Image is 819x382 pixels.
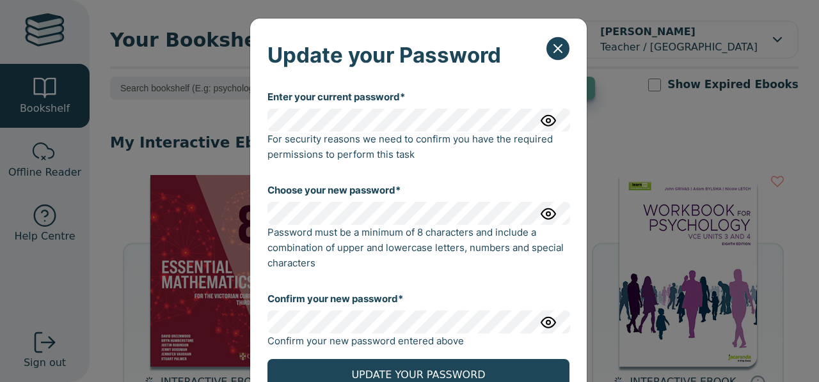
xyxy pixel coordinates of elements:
img: eye.svg [541,206,556,221]
label: Enter your current password* [267,91,405,103]
button: Close [546,37,569,60]
span: Password must be a minimum of 8 characters and include a combination of upper and lowercase lette... [267,226,564,269]
h5: Update your Password [267,36,501,74]
img: eye.svg [541,112,556,128]
img: eye.svg [541,314,556,330]
span: Confirm your new password entered above [267,335,464,347]
span: For security reasons we need to confirm you have the required permissions to perform this task [267,133,553,160]
label: Confirm your new password* [267,293,403,305]
label: Choose your new password* [267,184,401,197]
